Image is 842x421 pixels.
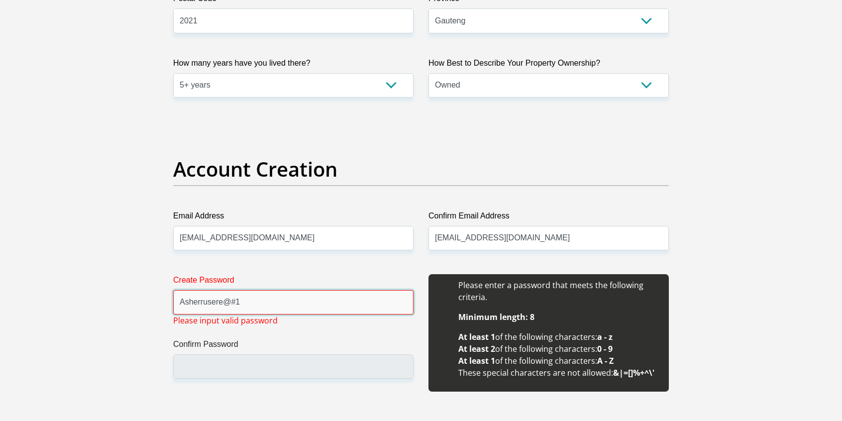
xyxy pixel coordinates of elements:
[173,8,414,33] input: Postal Code
[458,343,495,354] b: At least 2
[428,226,669,250] input: Confirm Email Address
[458,312,534,322] b: Minimum length: 8
[173,274,414,290] label: Create Password
[458,279,659,303] li: Please enter a password that meets the following criteria.
[173,210,414,226] label: Email Address
[458,355,495,366] b: At least 1
[173,57,414,73] label: How many years have you lived there?
[458,343,659,355] li: of the following characters:
[458,331,659,343] li: of the following characters:
[597,355,614,366] b: A - Z
[173,315,278,326] span: Please input valid password
[428,57,669,73] label: How Best to Describe Your Property Ownership?
[458,355,659,367] li: of the following characters:
[428,73,669,98] select: Please select a value
[173,226,414,250] input: Email Address
[173,354,414,379] input: Confirm Password
[173,73,414,98] select: Please select a value
[173,338,414,354] label: Confirm Password
[173,157,669,181] h2: Account Creation
[597,331,613,342] b: a - z
[458,331,495,342] b: At least 1
[613,367,654,378] b: &|=[]%+^\'
[458,367,659,379] li: These special characters are not allowed:
[428,210,669,226] label: Confirm Email Address
[597,343,613,354] b: 0 - 9
[428,8,669,33] select: Please Select a Province
[173,290,414,315] input: Create Password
